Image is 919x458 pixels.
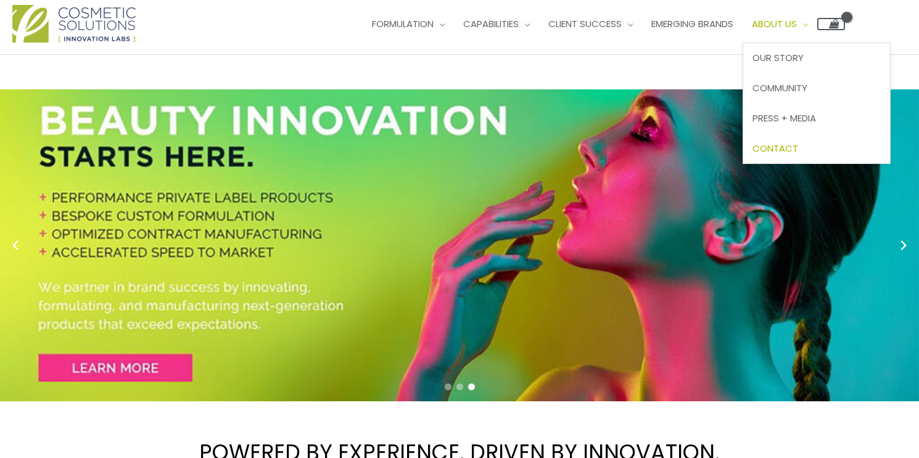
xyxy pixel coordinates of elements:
[651,17,733,30] span: Emerging Brands
[752,112,816,125] span: Press + Media
[12,5,136,43] img: Cosmetic Solutions Logo
[642,6,743,43] a: Emerging Brands
[817,18,845,30] a: View Shopping Cart, empty
[743,6,817,43] a: About Us
[6,236,25,255] button: Previous slide
[743,43,890,73] a: Our Story
[468,383,475,390] span: Go to slide 3
[445,383,451,390] span: Go to slide 1
[752,51,804,64] span: Our Story
[353,6,845,43] nav: Site Navigation
[743,103,890,133] a: Press + Media
[752,17,797,30] span: About Us
[372,17,434,30] span: Formulation
[743,73,890,104] a: Community
[463,17,519,30] span: Capabilities
[456,383,463,390] span: Go to slide 2
[454,6,539,43] a: Capabilities
[743,133,890,163] a: Contact
[363,6,454,43] a: Formulation
[539,6,642,43] a: Client Success
[894,236,913,255] button: Next slide
[752,142,798,155] span: Contact
[752,81,807,94] span: Community
[548,17,622,30] span: Client Success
